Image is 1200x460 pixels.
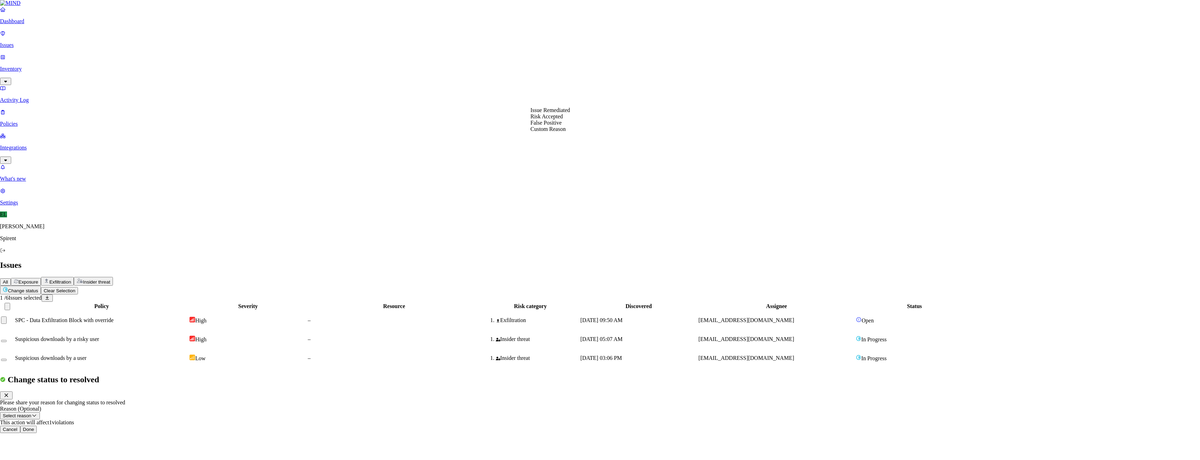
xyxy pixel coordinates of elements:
[530,126,566,132] span: Custom Reason
[530,107,570,113] span: Issue Remediated
[530,113,563,119] span: Risk Accepted
[8,375,99,384] span: Change status to resolved
[530,120,562,126] span: False Positive
[20,426,37,433] button: Done
[49,419,74,425] span: 1 violations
